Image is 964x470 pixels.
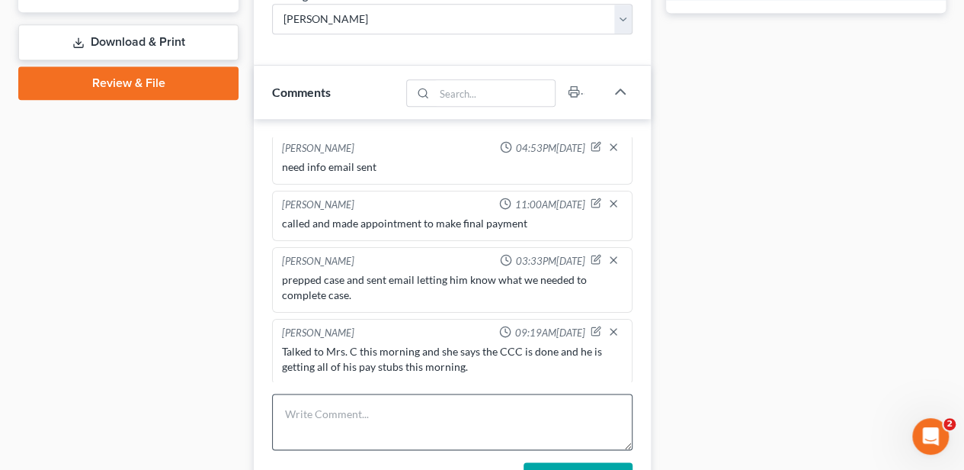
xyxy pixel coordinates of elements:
[282,141,354,156] div: [PERSON_NAME]
[18,24,239,60] a: Download & Print
[912,418,949,455] iframe: Intercom live chat
[514,326,584,340] span: 09:19AM[DATE]
[514,198,584,212] span: 11:00AM[DATE]
[282,159,623,175] div: need info email sent
[515,254,584,269] span: 03:33PM[DATE]
[282,198,354,213] div: [PERSON_NAME]
[272,85,331,99] span: Comments
[434,80,556,106] input: Search...
[282,272,623,303] div: prepped case and sent email letting him know what we needed to complete case.
[282,254,354,269] div: [PERSON_NAME]
[943,418,956,430] span: 2
[282,326,354,341] div: [PERSON_NAME]
[282,216,623,231] div: called and made appointment to make final payment
[282,344,623,375] div: Talked to Mrs. C this morning and she says the CCC is done and he is getting all of his pay stubs...
[515,141,584,156] span: 04:53PM[DATE]
[18,66,239,100] a: Review & File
